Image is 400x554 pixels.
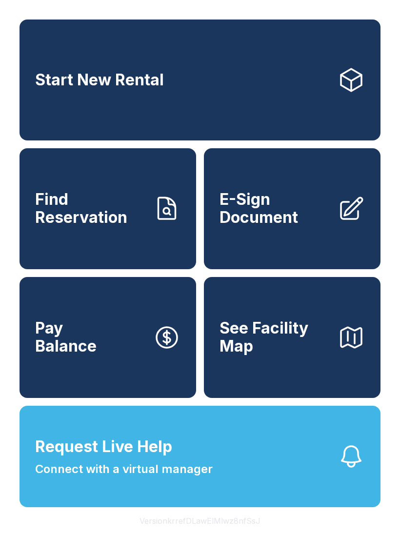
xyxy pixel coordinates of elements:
span: See Facility Map [220,319,330,355]
button: VersionkrrefDLawElMlwz8nfSsJ [132,507,268,534]
span: E-Sign Document [220,191,330,226]
a: Start New Rental [20,20,380,140]
span: Connect with a virtual manager [35,460,213,478]
button: See Facility Map [204,277,380,398]
a: E-Sign Document [204,148,380,269]
a: Find Reservation [20,148,196,269]
button: Request Live HelpConnect with a virtual manager [20,406,380,507]
span: Start New Rental [35,71,164,89]
span: Request Live Help [35,435,172,458]
button: PayBalance [20,277,196,398]
span: Pay Balance [35,319,97,355]
span: Find Reservation [35,191,145,226]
